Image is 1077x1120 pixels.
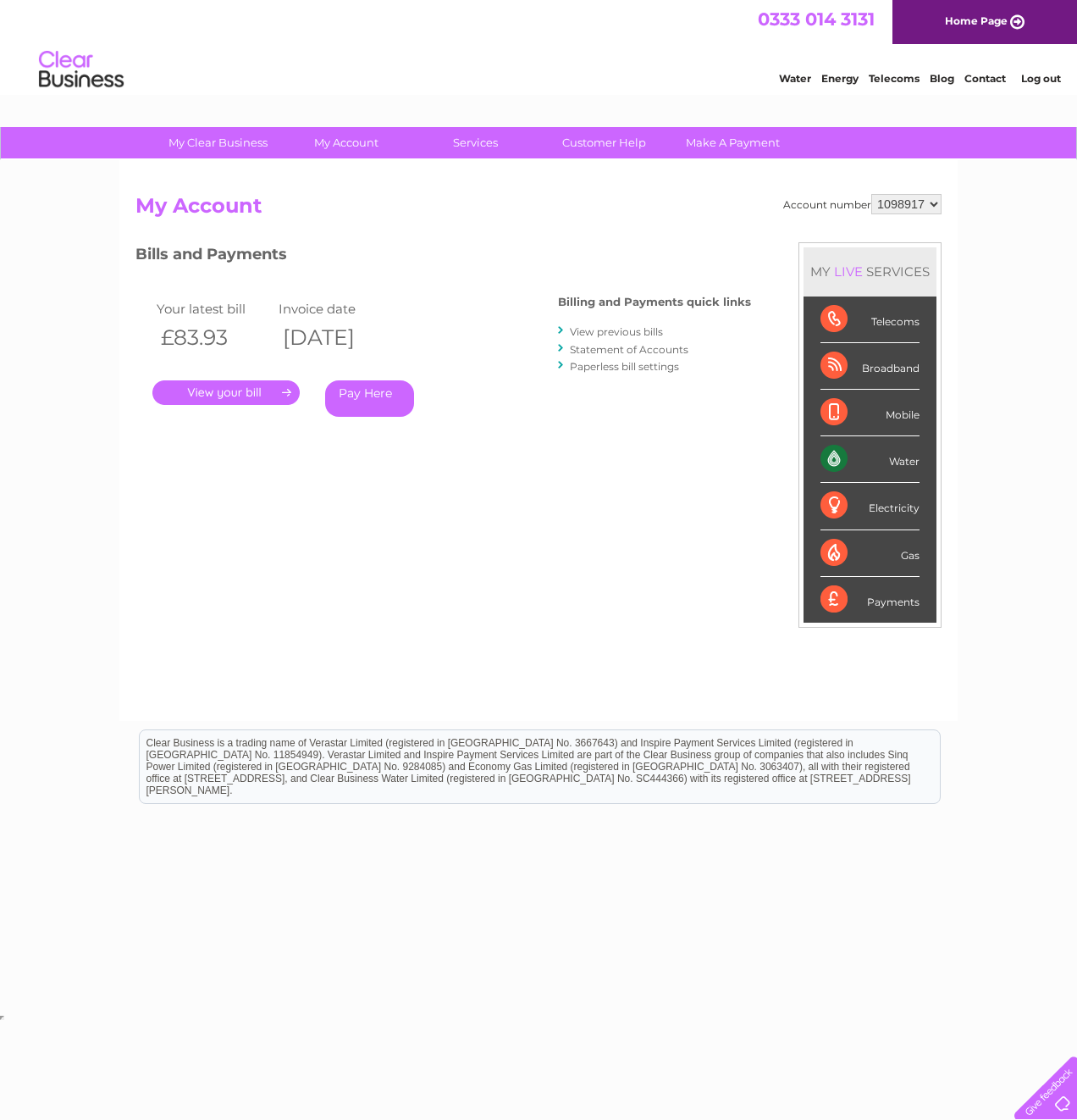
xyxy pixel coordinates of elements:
a: Make A Payment [663,127,803,158]
th: [DATE] [274,320,396,355]
div: Mobile [820,390,920,436]
h3: Bills and Payments [135,242,751,272]
a: . [152,380,300,405]
div: Broadband [820,343,920,390]
div: Clear Business is a trading name of Verastar Limited (registered in [GEOGRAPHIC_DATA] No. 3667643... [140,9,940,82]
a: Statement of Accounts [570,343,688,356]
a: 0333 014 3131 [758,8,875,30]
th: £83.93 [152,320,274,355]
img: logo.png [38,44,124,96]
div: Electricity [820,483,920,530]
a: My Account [277,127,417,158]
a: Blog [930,72,954,85]
a: Contact [964,72,1006,85]
a: View previous bills [570,325,663,338]
h2: My Account [135,194,942,226]
a: Customer Help [534,127,674,158]
div: Payments [820,577,920,623]
a: Services [406,127,545,158]
div: Gas [820,530,920,577]
a: Telecoms [869,72,920,85]
a: Log out [1021,72,1061,85]
h4: Billing and Payments quick links [558,296,751,308]
a: Energy [821,72,859,85]
div: LIVE [831,263,866,280]
td: Invoice date [274,297,396,320]
a: Water [779,72,811,85]
a: My Clear Business [148,127,288,158]
div: Account number [783,194,942,214]
div: Water [820,436,920,483]
a: Paperless bill settings [570,360,679,373]
div: MY SERVICES [804,247,936,296]
td: Your latest bill [152,297,274,320]
a: Pay Here [325,380,414,417]
div: Telecoms [820,297,920,343]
